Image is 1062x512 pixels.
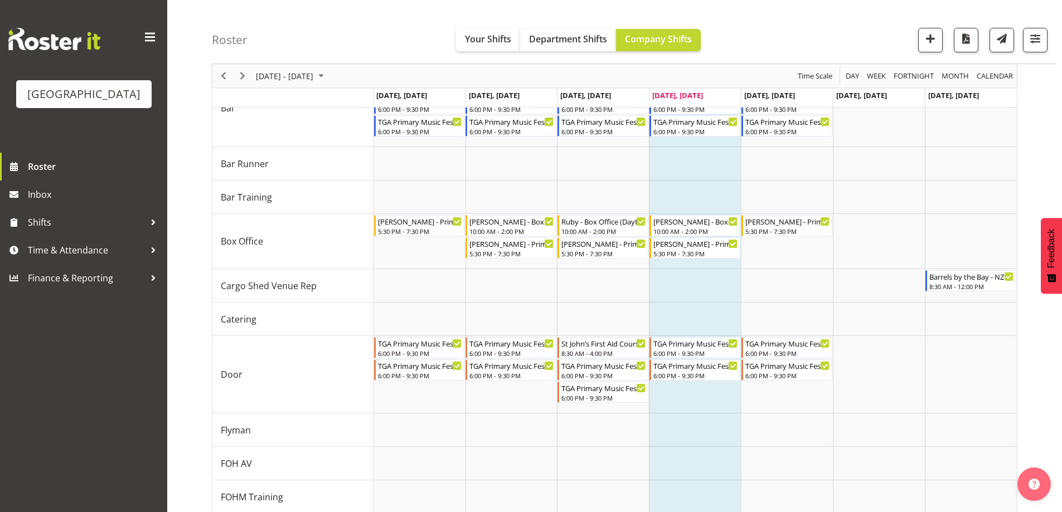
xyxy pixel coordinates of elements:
[561,105,646,114] div: 6:00 PM - 9:30 PM
[1046,229,1056,268] span: Feedback
[653,227,738,236] div: 10:00 AM - 2:00 PM
[865,69,888,83] button: Timeline Week
[940,69,971,83] button: Timeline Month
[374,215,465,236] div: Box Office"s event - Wendy - Primary School Choir - Wendy Auld Begin From Monday, August 25, 2025...
[221,490,283,504] span: FOHM Training
[745,216,830,227] div: [PERSON_NAME] - Primary School Choir - Songs from the Sunny Days - [PERSON_NAME] Awhina [PERSON_N...
[378,360,462,371] div: TGA Primary Music Fest. Songs from Sunny Days - [PERSON_NAME]
[469,105,554,114] div: 6:00 PM - 9:30 PM
[561,227,646,236] div: 10:00 AM - 2:00 PM
[221,157,269,170] span: Bar Runner
[557,382,648,403] div: Door"s event - TGA Primary Music Fest. Songs from Sunny Days - Katherine Madill Begin From Wednes...
[649,115,740,136] div: Bar"s event - TGA Primary Music Fest. Songs from Sunny Days - Robin Hendriks Begin From Thursday,...
[745,371,830,380] div: 6:00 PM - 9:30 PM
[557,215,648,236] div: Box Office"s event - Ruby - Box Office (Daytime Shifts) - Ruby Grace Begin From Wednesday, August...
[745,105,830,114] div: 6:00 PM - 9:30 PM
[465,215,556,236] div: Box Office"s event - Robin - Box Office (Daytime Shifts) - Robin Hendriks Begin From Tuesday, Aug...
[255,69,314,83] span: [DATE] - [DATE]
[925,270,1016,291] div: Cargo Shed Venue Rep"s event - Barrels by the Bay - NZ Whisky Fest Cargo Shed Pack out - Chris Da...
[653,338,738,349] div: TGA Primary Music Fest. Songs from Sunny Days - [PERSON_NAME]
[28,270,145,286] span: Finance & Reporting
[653,116,738,127] div: TGA Primary Music Fest. Songs from Sunny Days - [PERSON_NAME]
[520,29,616,51] button: Department Shifts
[653,127,738,136] div: 6:00 PM - 9:30 PM
[561,338,646,349] div: St John’s First Aid Course - [PERSON_NAME]
[212,413,374,447] td: Flyman resource
[653,360,738,371] div: TGA Primary Music Fest. Songs from Sunny Days - [PERSON_NAME]
[797,69,833,83] span: Time Scale
[649,359,740,381] div: Door"s event - TGA Primary Music Fest. Songs from Sunny Days - Michelle Englehardt Begin From Thu...
[214,64,233,87] div: Previous
[212,70,374,147] td: Bar resource
[745,338,830,349] div: TGA Primary Music Fest. Songs from Sunny Days - [PERSON_NAME]
[653,216,738,227] div: [PERSON_NAME] - Box Office (Daytime Shifts) - [PERSON_NAME]
[892,69,936,83] button: Fortnight
[469,238,554,249] div: [PERSON_NAME] - Primary School Choir - Songs from the Sunny Days - [PERSON_NAME]
[469,249,554,258] div: 5:30 PM - 7:30 PM
[561,360,646,371] div: TGA Primary Music Fest. Songs from Sunny Days - [PERSON_NAME]
[940,69,970,83] span: Month
[28,242,145,259] span: Time & Attendance
[928,90,979,100] span: [DATE], [DATE]
[212,33,248,46] h4: Roster
[221,101,235,115] span: Bar
[561,382,646,393] div: TGA Primary Music Fest. Songs from Sunny Days - [PERSON_NAME]
[653,238,738,249] div: [PERSON_NAME] - Primary School Choir - Songs from the Sunny Days - [PERSON_NAME]
[378,349,462,358] div: 6:00 PM - 9:30 PM
[469,360,554,371] div: TGA Primary Music Fest. Songs from Sunny Days - [PERSON_NAME]
[560,90,611,100] span: [DATE], [DATE]
[469,338,554,349] div: TGA Primary Music Fest. Songs from Sunny Days - [PERSON_NAME]
[745,116,830,127] div: TGA Primary Music Fest. Songs from Sunny Days - [PERSON_NAME]
[221,423,251,437] span: Flyman
[378,127,462,136] div: 6:00 PM - 9:30 PM
[866,69,887,83] span: Week
[378,116,462,127] div: TGA Primary Music Fest. Songs from Sunny Days - [PERSON_NAME]
[374,115,465,136] div: Bar"s event - TGA Primary Music Fest. Songs from Sunny Days - Skye Colonna Begin From Monday, Aug...
[465,237,556,259] div: Box Office"s event - Michelle - Primary School Choir - Songs from the Sunny Days - Michelle Bradb...
[221,457,252,470] span: FOH AV
[378,105,462,114] div: 6:00 PM - 9:30 PM
[561,116,646,127] div: TGA Primary Music Fest. Songs from Sunny Days - [PERSON_NAME]
[212,269,374,303] td: Cargo Shed Venue Rep resource
[929,271,1013,282] div: Barrels by the Bay - NZ Whisky Fest Cargo Shed Pack out - [PERSON_NAME]
[1041,218,1062,294] button: Feedback - Show survey
[469,127,554,136] div: 6:00 PM - 9:30 PM
[28,186,162,203] span: Inbox
[469,371,554,380] div: 6:00 PM - 9:30 PM
[561,371,646,380] div: 6:00 PM - 9:30 PM
[561,127,646,136] div: 6:00 PM - 9:30 PM
[28,158,162,175] span: Roster
[796,69,835,83] button: Time Scale
[456,29,520,51] button: Your Shifts
[529,33,607,45] span: Department Shifts
[616,29,701,51] button: Company Shifts
[376,90,427,100] span: [DATE], [DATE]
[844,69,861,83] button: Timeline Day
[378,216,462,227] div: [PERSON_NAME] - Primary School Choir - [PERSON_NAME]
[212,214,374,269] td: Box Office resource
[374,359,465,381] div: Door"s event - TGA Primary Music Fest. Songs from Sunny Days - Beana Badenhorst Begin From Monday...
[557,337,648,358] div: Door"s event - St John’s First Aid Course - Chris Darlington Begin From Wednesday, August 27, 202...
[649,237,740,259] div: Box Office"s event - Valerie - Primary School Choir - Songs from the Sunny Days - Valerie Donalds...
[744,90,795,100] span: [DATE], [DATE]
[465,359,556,381] div: Door"s event - TGA Primary Music Fest. Songs from Sunny Days - Max Allan Begin From Tuesday, Augu...
[918,28,943,52] button: Add a new shift
[741,359,832,381] div: Door"s event - TGA Primary Music Fest. Songs from Sunny Days - Max Allan Begin From Friday, Augus...
[561,393,646,402] div: 6:00 PM - 9:30 PM
[745,360,830,371] div: TGA Primary Music Fest. Songs from Sunny Days - [PERSON_NAME]
[469,116,554,127] div: TGA Primary Music Fest. Songs from Sunny Days - [PERSON_NAME]
[976,69,1014,83] span: calendar
[745,127,830,136] div: 6:00 PM - 9:30 PM
[254,69,329,83] button: August 25 - 31, 2025
[221,279,317,292] span: Cargo Shed Venue Rep
[221,191,272,204] span: Bar Training
[469,216,554,227] div: [PERSON_NAME] - Box Office (Daytime Shifts) - [PERSON_NAME]
[233,64,252,87] div: Next
[561,249,646,258] div: 5:30 PM - 7:30 PM
[653,105,738,114] div: 6:00 PM - 9:30 PM
[745,227,830,236] div: 5:30 PM - 7:30 PM
[1023,28,1048,52] button: Filter Shifts
[8,28,100,50] img: Rosterit website logo
[212,447,374,480] td: FOH AV resource
[378,371,462,380] div: 6:00 PM - 9:30 PM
